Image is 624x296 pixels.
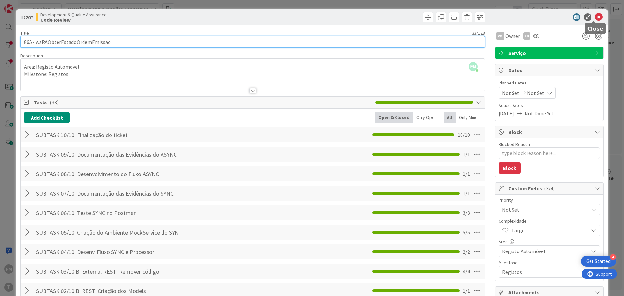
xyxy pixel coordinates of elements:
[31,30,485,36] div: 33 / 128
[34,148,180,160] input: Add Checklist...
[499,219,600,223] div: Complexidade
[463,228,470,236] span: 5 / 5
[463,248,470,256] span: 2 / 2
[444,112,456,123] div: All
[463,267,470,275] span: 4 / 4
[20,53,43,58] span: Description
[525,109,554,117] span: Not Done Yet
[502,267,585,277] span: Registos
[50,99,58,106] span: ( 33 )
[34,129,180,141] input: Add Checklist...
[505,32,520,40] span: Owner
[14,1,30,9] span: Support
[499,260,600,265] div: Milestone
[463,189,470,197] span: 1 / 1
[586,258,611,264] div: Get Started
[508,128,591,136] span: Block
[24,112,70,123] button: Add Checklist
[458,131,470,139] span: 10 / 10
[34,98,372,106] span: Tasks
[463,150,470,158] span: 1 / 1
[463,209,470,217] span: 3 / 3
[508,185,591,192] span: Custom Fields
[527,89,544,97] span: Not Set
[523,32,530,40] div: FM
[413,112,440,123] div: Only Open
[499,102,600,109] span: Actual Dates
[34,265,180,277] input: Add Checklist...
[456,112,481,123] div: Only Mine
[34,187,180,199] input: Add Checklist...
[40,12,107,17] span: Development & Quality Assurance
[502,205,585,214] span: Not Set
[512,226,585,235] span: Large
[508,49,591,57] span: Serviço
[610,254,616,260] div: 4
[20,30,29,36] label: Title
[502,89,519,97] span: Not Set
[499,162,521,174] button: Block
[581,256,616,267] div: Open Get Started checklist, remaining modules: 4
[499,239,600,244] div: Area
[34,168,180,180] input: Add Checklist...
[496,32,504,40] div: VM
[34,246,180,258] input: Add Checklist...
[20,13,33,21] span: ID
[24,71,481,78] p: Milestone: Registos
[499,80,600,86] span: Planned Dates
[24,63,481,71] p: Area: Registo Automovel
[499,198,600,202] div: Priority
[463,170,470,178] span: 1 / 1
[587,26,603,32] h5: Close
[20,36,485,48] input: type card name here...
[40,17,107,22] b: Code Review
[463,287,470,295] span: 1 / 1
[502,247,585,256] span: Registo Automóvel
[34,207,180,219] input: Add Checklist...
[508,66,591,74] span: Dates
[499,141,530,147] label: Blocked Reason
[25,14,33,20] b: 207
[469,62,478,71] span: FM
[34,226,180,238] input: Add Checklist...
[499,109,514,117] span: [DATE]
[544,185,555,192] span: ( 3/4 )
[375,112,413,123] div: Open & Closed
